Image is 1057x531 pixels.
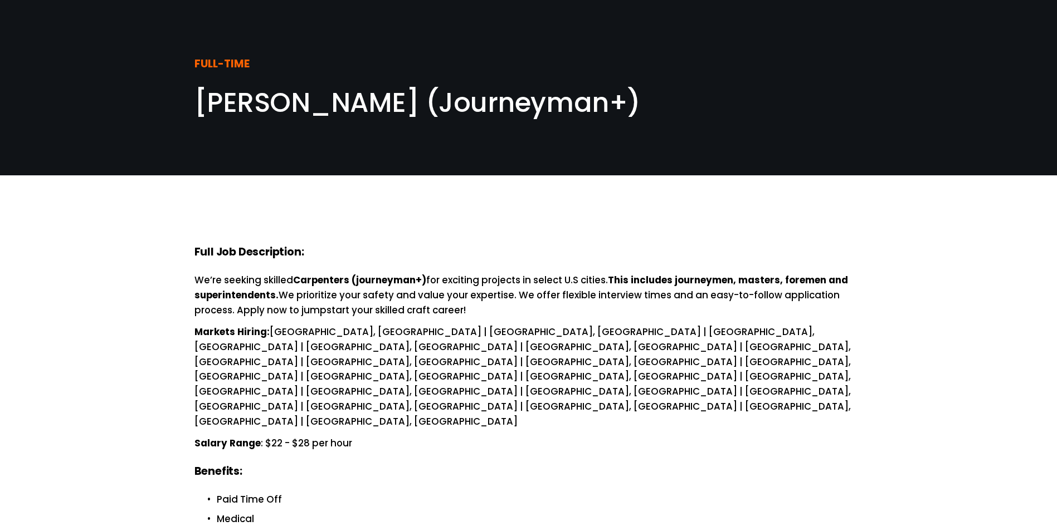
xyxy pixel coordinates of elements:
[194,325,270,338] strong: Markets Hiring:
[194,464,242,479] strong: Benefits:
[293,273,426,287] strong: Carpenters (journeyman+)
[217,512,863,527] p: Medical
[194,324,863,429] p: [GEOGRAPHIC_DATA], [GEOGRAPHIC_DATA] | [GEOGRAPHIC_DATA], [GEOGRAPHIC_DATA] | [GEOGRAPHIC_DATA], ...
[194,436,261,450] strong: Salary Range
[194,244,304,259] strong: Full Job Description:
[194,436,863,451] p: : $22 - $28 per hour
[194,56,250,71] strong: FULL-TIME
[194,273,863,318] p: We’re seeking skilled for exciting projects in select U.S cities. We prioritize your safety and v...
[194,84,641,121] span: [PERSON_NAME] (Journeyman+)
[217,492,863,507] p: Paid Time Off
